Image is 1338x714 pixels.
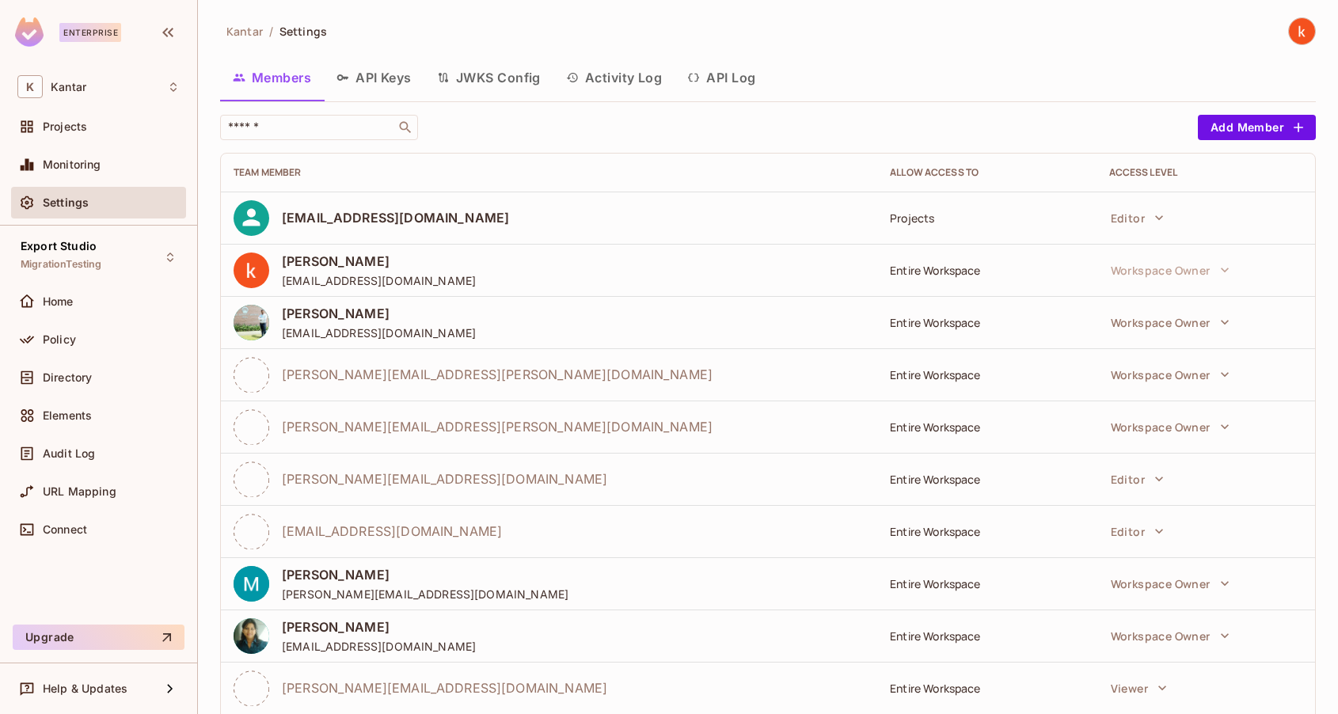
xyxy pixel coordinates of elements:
button: API Log [675,58,768,97]
div: Allow Access to [890,166,1083,179]
button: Workspace Owner [1103,411,1237,442]
button: Workspace Owner [1103,254,1237,286]
span: [PERSON_NAME] [282,566,568,583]
div: Projects [890,211,1083,226]
span: [PERSON_NAME] [282,253,476,270]
div: Entire Workspace [890,576,1083,591]
span: Settings [279,24,327,39]
span: [PERSON_NAME][EMAIL_ADDRESS][PERSON_NAME][DOMAIN_NAME] [282,366,713,383]
button: Add Member [1198,115,1316,140]
span: URL Mapping [43,485,116,498]
span: Export Studio [21,240,97,253]
img: ACg8ocKZbBeZ3ZQFKu3QcJWd0va88p9ufapdK_DTWV6jB5d1ZQMOz96y=s96-c [234,618,269,654]
span: Policy [43,333,76,346]
div: Entire Workspace [890,420,1083,435]
button: Workspace Owner [1103,359,1237,390]
span: Help & Updates [43,682,127,695]
span: [PERSON_NAME] [282,618,476,636]
div: Entire Workspace [890,315,1083,330]
span: Connect [43,523,87,536]
div: Entire Workspace [890,263,1083,278]
div: Enterprise [59,23,121,42]
button: JWKS Config [424,58,553,97]
img: SReyMgAAAABJRU5ErkJggg== [15,17,44,47]
button: Workspace Owner [1103,620,1237,651]
span: Home [43,295,74,308]
span: Projects [43,120,87,133]
button: API Keys [324,58,424,97]
span: [PERSON_NAME][EMAIL_ADDRESS][DOMAIN_NAME] [282,587,568,602]
div: Entire Workspace [890,367,1083,382]
img: ACg8ocI9hOv8dz3o6ZgUtWkP-neziAr3C4lp8mCpQMgaJG63OFUaZg=s96-c [234,253,269,288]
button: Editor [1103,515,1172,547]
span: MigrationTesting [21,258,101,271]
button: Workspace Owner [1103,568,1237,599]
button: Activity Log [553,58,675,97]
span: [EMAIL_ADDRESS][DOMAIN_NAME] [282,522,502,540]
img: ACg8ocKABouR_5kVCWZ4R9BYAxUVXaqqCmwn4aqMz3RwN6V63cR2Rw=s96-c [234,566,269,602]
img: kumareshan natarajan [1289,18,1315,44]
button: Viewer [1103,672,1175,704]
span: [EMAIL_ADDRESS][DOMAIN_NAME] [282,209,509,226]
span: [PERSON_NAME] [282,305,476,322]
span: Kantar [226,24,263,39]
span: [EMAIL_ADDRESS][DOMAIN_NAME] [282,273,476,288]
span: Workspace: Kantar [51,81,86,93]
img: ACg8ocK2nBdahwBjdCFADoxZRBjljRCCX6h0s1gvJ7za88hbG2yCrryE=s96-c [234,305,269,340]
button: Workspace Owner [1103,306,1237,338]
span: Elements [43,409,92,422]
div: Entire Workspace [890,629,1083,644]
button: Upgrade [13,625,184,650]
span: K [17,75,43,98]
button: Editor [1103,463,1172,495]
button: Members [220,58,324,97]
div: Entire Workspace [890,524,1083,539]
li: / [269,24,273,39]
div: Access Level [1109,166,1302,179]
span: Settings [43,196,89,209]
div: Entire Workspace [890,681,1083,696]
span: Audit Log [43,447,95,460]
span: [PERSON_NAME][EMAIL_ADDRESS][DOMAIN_NAME] [282,679,607,697]
button: Editor [1103,202,1172,234]
div: Entire Workspace [890,472,1083,487]
div: Team Member [234,166,865,179]
span: Monitoring [43,158,101,171]
span: [EMAIL_ADDRESS][DOMAIN_NAME] [282,639,476,654]
span: [EMAIL_ADDRESS][DOMAIN_NAME] [282,325,476,340]
span: Directory [43,371,92,384]
span: [PERSON_NAME][EMAIL_ADDRESS][PERSON_NAME][DOMAIN_NAME] [282,418,713,435]
span: [PERSON_NAME][EMAIL_ADDRESS][DOMAIN_NAME] [282,470,607,488]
